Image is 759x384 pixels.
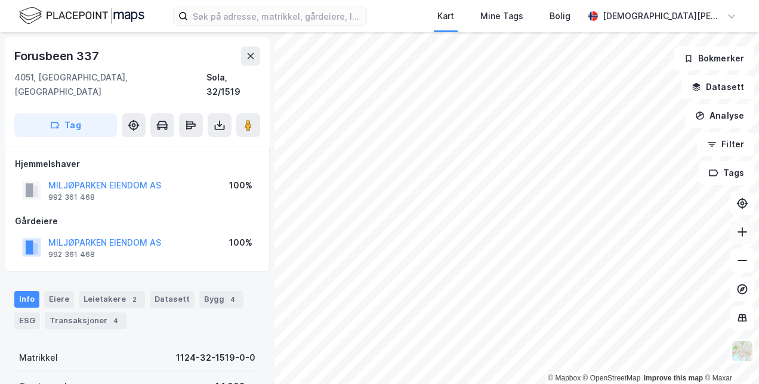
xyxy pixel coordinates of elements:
[110,315,122,327] div: 4
[644,374,703,382] a: Improve this map
[603,9,722,23] div: [DEMOGRAPHIC_DATA][PERSON_NAME]
[15,214,260,228] div: Gårdeiere
[681,75,754,99] button: Datasett
[14,291,39,308] div: Info
[150,291,195,308] div: Datasett
[229,178,252,193] div: 100%
[674,47,754,70] button: Bokmerker
[15,157,260,171] div: Hjemmelshaver
[19,351,58,365] div: Matrikkel
[227,293,239,305] div: 4
[685,104,754,128] button: Analyse
[548,374,581,382] a: Mapbox
[128,293,140,305] div: 2
[699,161,754,185] button: Tags
[188,7,366,25] input: Søk på adresse, matrikkel, gårdeiere, leietakere eller personer
[48,250,95,259] div: 992 361 468
[14,70,206,99] div: 4051, [GEOGRAPHIC_DATA], [GEOGRAPHIC_DATA]
[199,291,243,308] div: Bygg
[229,236,252,250] div: 100%
[176,351,255,365] div: 1124-32-1519-0-0
[437,9,454,23] div: Kart
[697,132,754,156] button: Filter
[14,113,117,137] button: Tag
[79,291,145,308] div: Leietakere
[550,9,570,23] div: Bolig
[699,327,759,384] iframe: Chat Widget
[699,327,759,384] div: Kontrollprogram for chat
[206,70,260,99] div: Sola, 32/1519
[45,312,126,329] div: Transaksjoner
[480,9,523,23] div: Mine Tags
[19,5,144,26] img: logo.f888ab2527a4732fd821a326f86c7f29.svg
[48,193,95,202] div: 992 361 468
[44,291,74,308] div: Eiere
[14,312,40,329] div: ESG
[14,47,101,66] div: Forusbeen 337
[583,374,641,382] a: OpenStreetMap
